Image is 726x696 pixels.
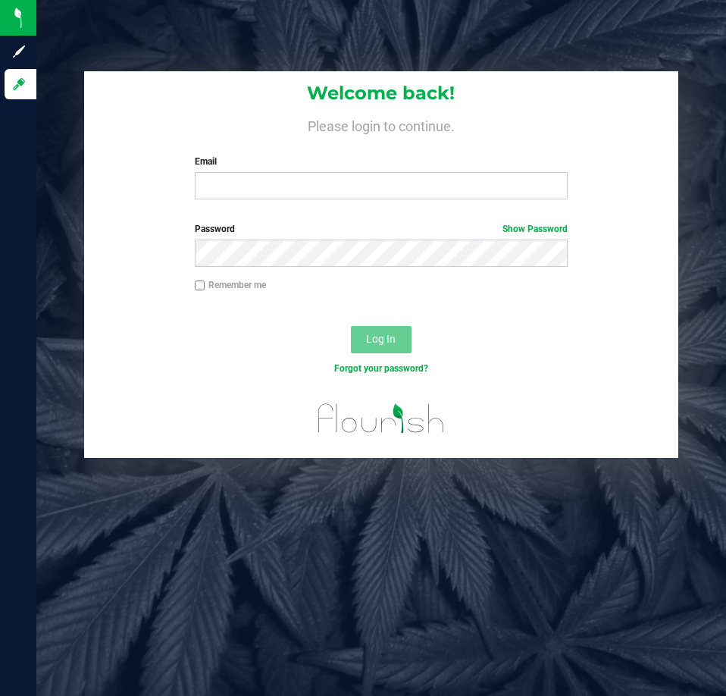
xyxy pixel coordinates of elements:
img: flourish_logo.svg [307,391,455,446]
label: Remember me [195,278,266,292]
inline-svg: Log in [11,77,27,92]
h4: Please login to continue. [84,115,677,133]
a: Show Password [502,224,568,234]
input: Remember me [195,281,205,291]
inline-svg: Sign up [11,44,27,59]
a: Forgot your password? [334,363,428,374]
label: Email [195,155,568,168]
h1: Welcome back! [84,83,677,103]
button: Log In [351,326,412,353]
span: Log In [366,333,396,345]
span: Password [195,224,235,234]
